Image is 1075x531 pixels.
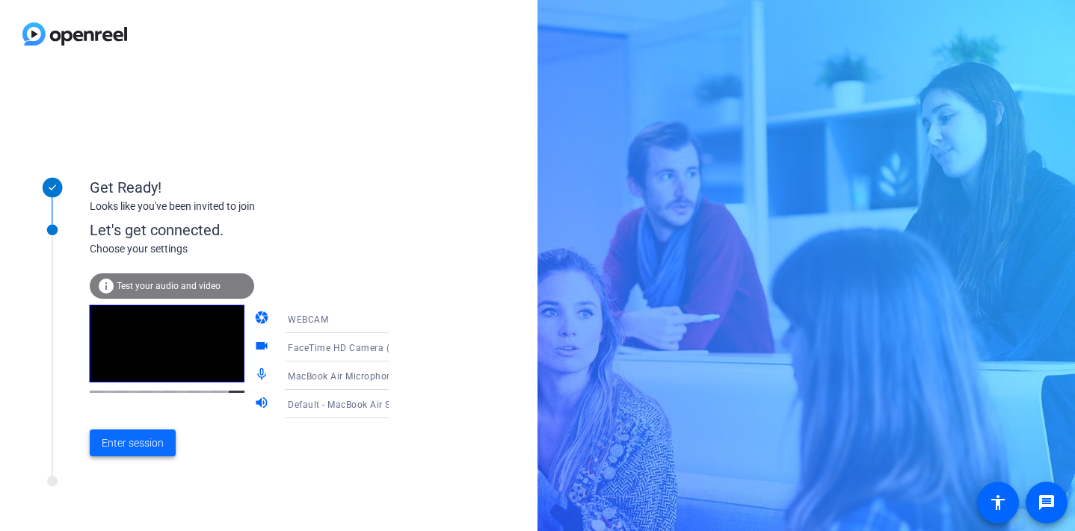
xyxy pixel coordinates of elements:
[254,395,272,413] mat-icon: volume_up
[90,199,389,214] div: Looks like you've been invited to join
[254,338,272,356] mat-icon: videocam
[90,241,419,257] div: Choose your settings
[254,310,272,328] mat-icon: camera
[102,435,164,451] span: Enter session
[1038,494,1056,512] mat-icon: message
[117,281,221,291] span: Test your audio and video
[90,219,419,241] div: Let's get connected.
[90,429,176,456] button: Enter session
[254,367,272,385] mat-icon: mic_none
[288,314,328,325] span: WEBCAM
[90,176,389,199] div: Get Ready!
[989,494,1007,512] mat-icon: accessibility
[288,341,442,353] span: FaceTime HD Camera (1C1C:B782)
[288,370,437,382] span: MacBook Air Microphone (Built-in)
[97,277,115,295] mat-icon: info
[288,398,465,410] span: Default - MacBook Air Speakers (Built-in)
